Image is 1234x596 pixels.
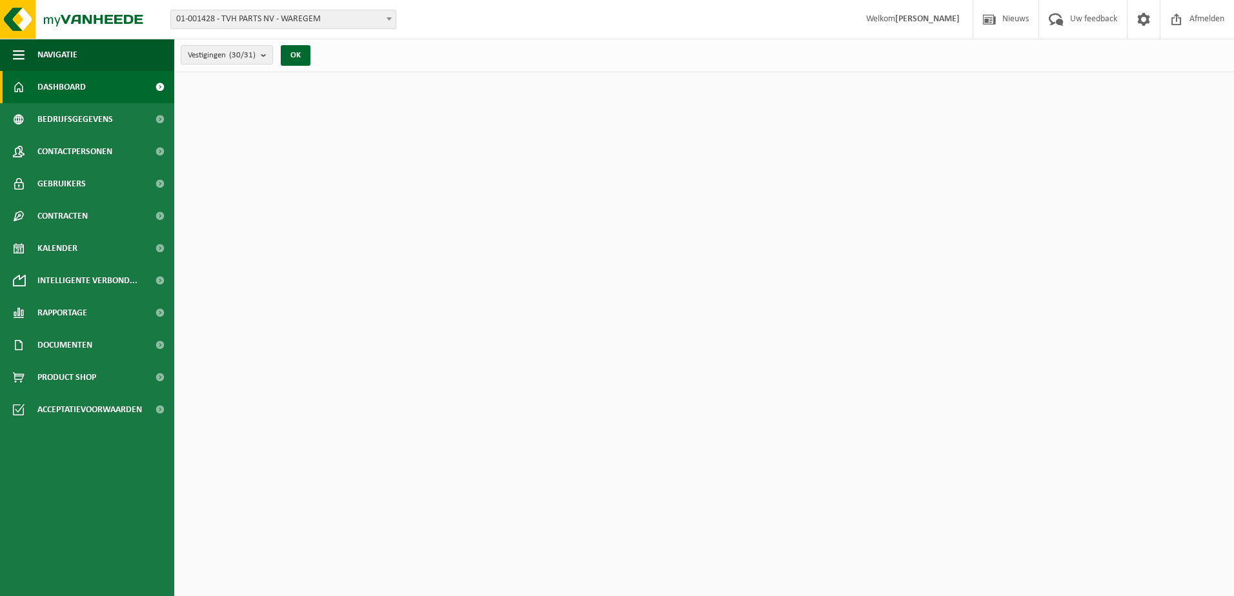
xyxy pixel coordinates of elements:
span: Contactpersonen [37,135,112,168]
span: Vestigingen [188,46,256,65]
span: Contracten [37,200,88,232]
span: Navigatie [37,39,77,71]
span: Dashboard [37,71,86,103]
span: Acceptatievoorwaarden [37,393,142,426]
span: Intelligente verbond... [37,264,137,297]
span: Documenten [37,329,92,361]
span: Gebruikers [37,168,86,200]
span: 01-001428 - TVH PARTS NV - WAREGEM [171,10,396,28]
span: Product Shop [37,361,96,393]
span: Rapportage [37,297,87,329]
count: (30/31) [229,51,256,59]
strong: [PERSON_NAME] [895,14,960,24]
span: 01-001428 - TVH PARTS NV - WAREGEM [170,10,396,29]
button: OK [281,45,310,66]
button: Vestigingen(30/31) [181,45,273,65]
span: Kalender [37,232,77,264]
span: Bedrijfsgegevens [37,103,113,135]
